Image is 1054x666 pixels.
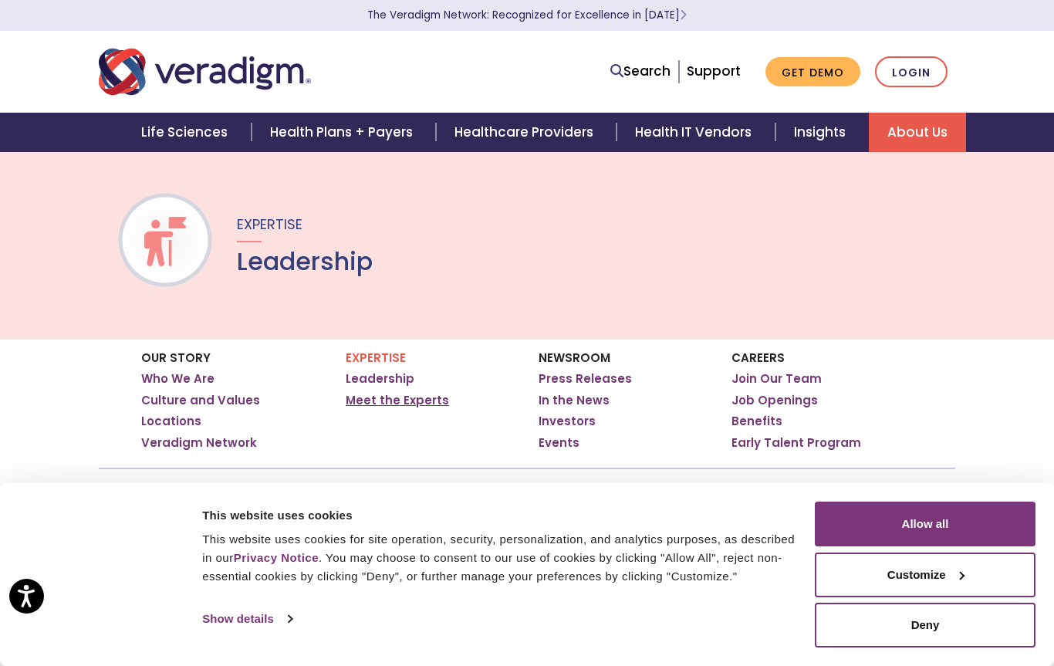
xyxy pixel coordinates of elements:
a: Job Openings [731,393,818,408]
a: Early Talent Program [731,435,861,451]
div: This website uses cookies [202,506,797,525]
button: Allow all [815,502,1035,546]
a: Benefits [731,414,782,429]
span: Learn More [680,8,687,22]
a: Get Demo [765,57,860,87]
a: Meet the Experts [346,393,449,408]
a: Press Releases [539,371,632,387]
a: Insights [775,113,869,152]
h1: Leadership [237,247,373,276]
a: Privacy Notice [234,551,319,564]
a: Culture and Values [141,393,260,408]
div: This website uses cookies for site operation, security, personalization, and analytics purposes, ... [202,530,797,586]
a: Home [99,480,130,495]
a: Who We Are [141,371,215,387]
a: Health Plans + Payers [252,113,436,152]
button: Customize [815,553,1035,597]
img: Veradigm logo [99,46,311,97]
a: About Us [869,113,966,152]
span: Expertise [237,215,302,234]
a: Show details [202,607,292,631]
a: Join Our Team [731,371,822,387]
a: Search [610,61,671,82]
a: Events [539,435,579,451]
a: Leadership [346,371,414,387]
a: In the News [539,393,610,408]
a: Investors [539,414,596,429]
a: Health IT Vendors [617,113,775,152]
a: Support [687,62,741,80]
a: The Veradigm Network: Recognized for Excellence in [DATE]Learn More [367,8,687,22]
a: Life Sciences [123,113,251,152]
a: Veradigm Network [141,435,257,451]
a: Locations [141,414,201,429]
a: Healthcare Providers [436,113,617,152]
iframe: Drift Chat Widget [758,555,1035,647]
a: About Us [150,480,198,495]
a: Login [875,56,948,88]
